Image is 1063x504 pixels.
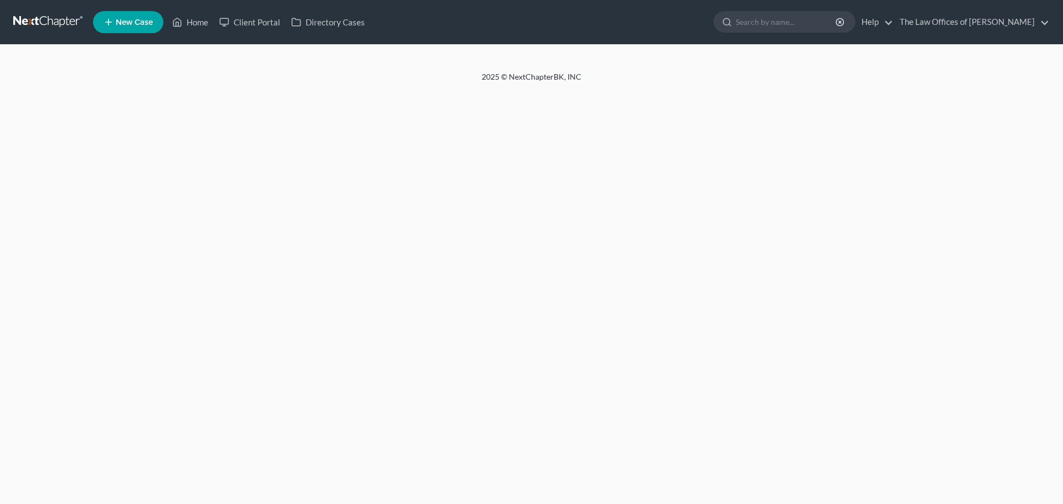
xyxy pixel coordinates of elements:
input: Search by name... [736,12,837,32]
a: Directory Cases [286,12,370,32]
a: Home [167,12,214,32]
a: Client Portal [214,12,286,32]
div: 2025 © NextChapterBK, INC [216,71,847,91]
a: Help [856,12,893,32]
a: The Law Offices of [PERSON_NAME] [894,12,1049,32]
span: New Case [116,18,153,27]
